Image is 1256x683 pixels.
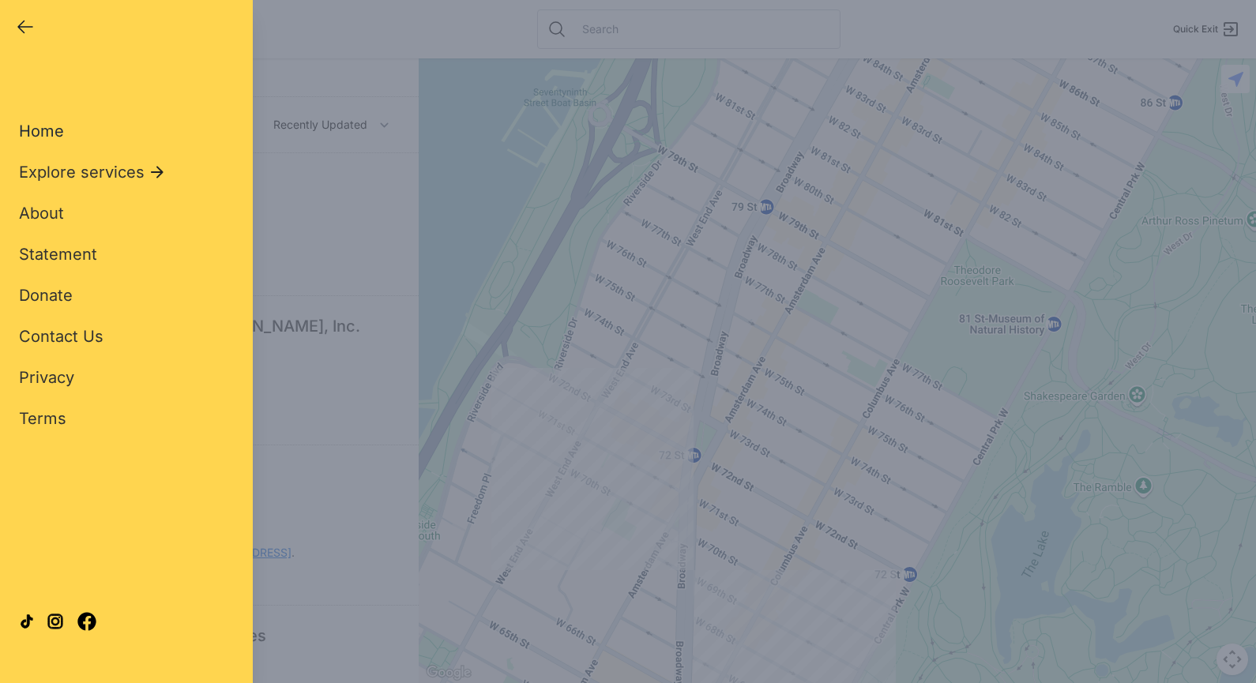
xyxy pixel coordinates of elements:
span: About [19,204,64,223]
button: Explore services [19,161,167,183]
span: Terms [19,409,66,428]
a: Donate [19,284,73,306]
a: Statement [19,243,97,265]
span: Home [19,122,64,141]
a: About [19,202,64,224]
a: Privacy [19,366,74,388]
span: Contact Us [19,327,103,346]
span: Privacy [19,368,74,387]
span: Statement [19,245,97,264]
span: Explore services [19,161,145,183]
a: Terms [19,407,66,430]
span: Donate [19,286,73,305]
a: Home [19,120,64,142]
a: Contact Us [19,325,103,347]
